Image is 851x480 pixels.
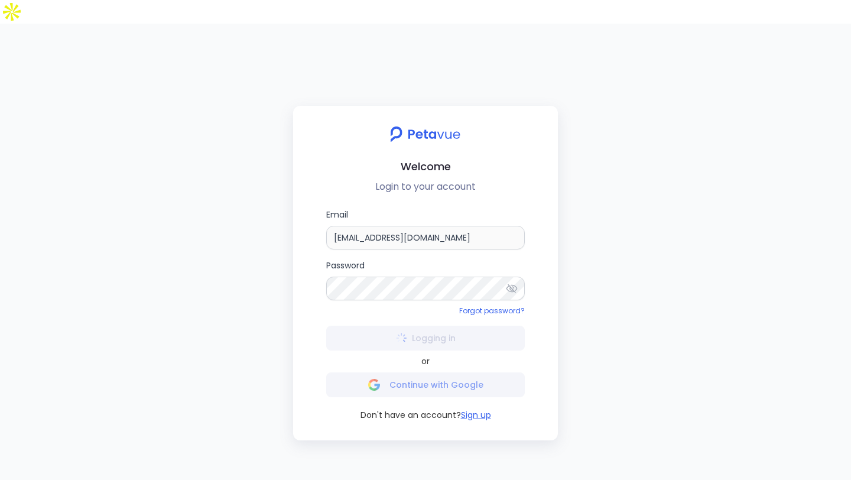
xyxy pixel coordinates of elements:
label: Email [326,208,525,249]
label: Password [326,259,525,300]
input: Email [326,226,525,249]
img: petavue logo [382,120,468,148]
a: Forgot password? [459,306,525,316]
span: Don't have an account? [360,409,461,421]
h2: Welcome [303,158,548,175]
span: or [421,355,430,368]
input: Password [326,277,525,300]
button: Sign up [461,409,491,421]
p: Login to your account [303,180,548,194]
